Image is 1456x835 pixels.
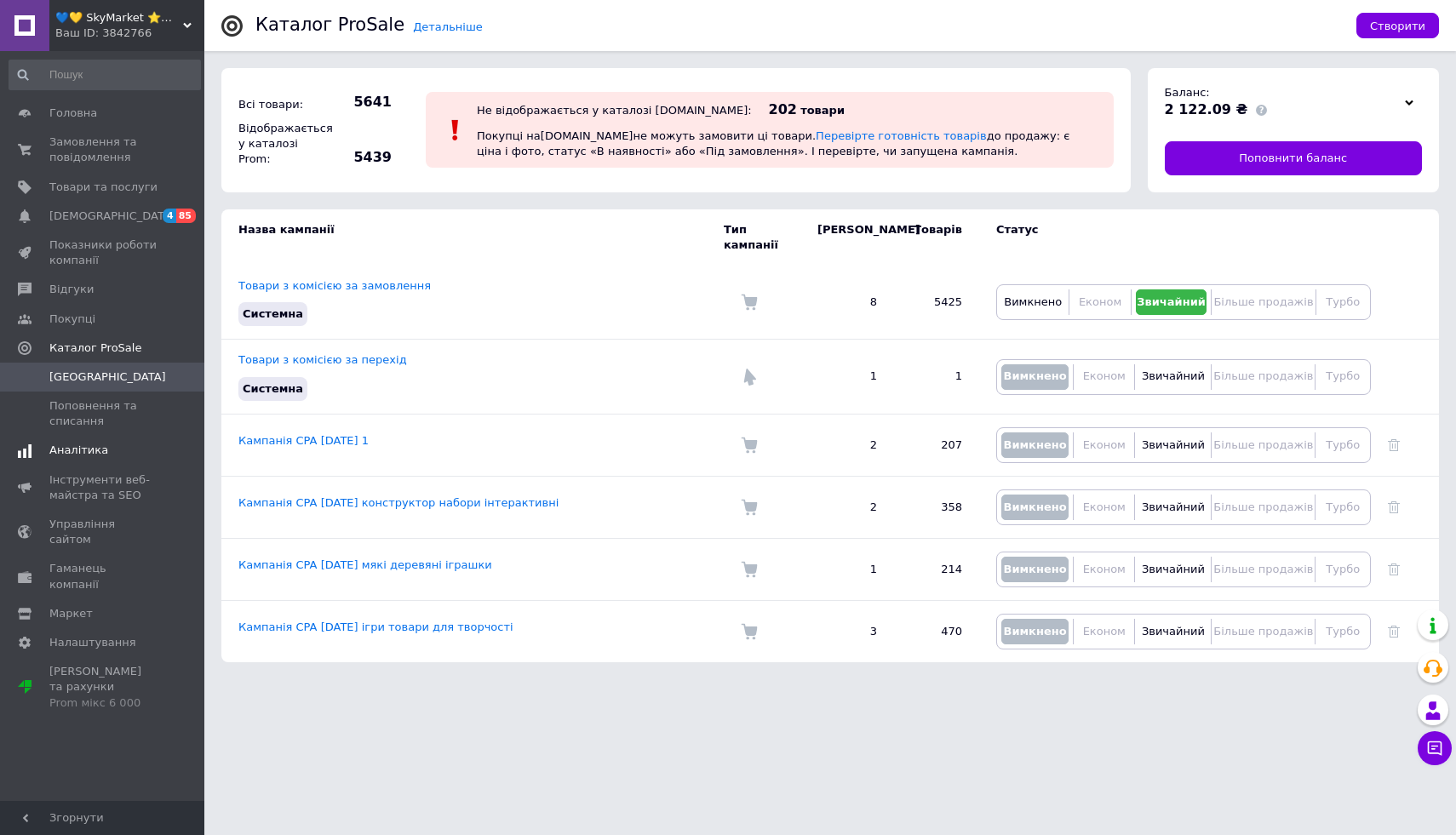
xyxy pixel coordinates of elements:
[1216,619,1310,644] button: Більше продажів
[1326,369,1360,382] span: Турбо
[1001,289,1064,315] button: Вимкнено
[1326,563,1360,575] span: Турбо
[1418,731,1452,765] button: Чат з покупцем
[1142,625,1205,638] span: Звичайний
[816,129,987,142] a: Перевірте готовність товарів
[1003,438,1066,451] span: Вимкнено
[894,266,979,340] td: 5425
[477,129,1069,157] span: Покупці на [DOMAIN_NAME] не можуть замовити ці товари. до продажу: є ціна і фото, статус «В наявн...
[1003,500,1066,513] span: Вимкнено
[1078,495,1130,520] button: Економ
[1074,289,1126,315] button: Економ
[1320,364,1366,390] button: Турбо
[1136,289,1207,315] button: Звичайний
[1142,438,1205,451] span: Звичайний
[1079,295,1121,308] span: Економ
[1388,500,1400,513] a: Видалити
[1213,295,1313,308] span: Більше продажів
[1213,438,1313,451] span: Більше продажів
[1078,619,1130,644] button: Економ
[1320,432,1366,458] button: Турбо
[1083,369,1126,382] span: Економ
[800,340,894,414] td: 1
[1320,557,1366,582] button: Турбо
[49,180,158,195] span: Товари та послуги
[49,209,175,224] span: [DEMOGRAPHIC_DATA]
[238,621,513,633] a: Кампанія CPA [DATE] ігри товари для творчості
[176,209,196,223] span: 85
[1388,438,1400,451] a: Видалити
[1216,364,1310,390] button: Більше продажів
[1165,141,1423,175] a: Поповнити баланс
[1142,563,1205,575] span: Звичайний
[1320,495,1366,520] button: Турбо
[1003,563,1066,575] span: Вимкнено
[221,209,724,266] td: Назва кампанії
[1001,557,1069,582] button: Вимкнено
[1078,364,1130,390] button: Економ
[1139,495,1207,520] button: Звичайний
[1083,563,1126,575] span: Економ
[800,414,894,476] td: 2
[49,237,158,268] span: Показники роботи компанії
[769,101,797,117] span: 202
[1356,13,1439,38] button: Створити
[1326,438,1360,451] span: Турбо
[741,623,758,640] img: Комісія за замовлення
[477,104,752,117] div: Не відображається у каталозі [DOMAIN_NAME]:
[234,117,328,172] div: Відображається у каталозі Prom:
[332,93,392,112] span: 5641
[49,606,93,621] span: Маркет
[238,434,369,447] a: Кампанія CPA [DATE] 1
[332,148,392,167] span: 5439
[1213,500,1313,513] span: Більше продажів
[1213,563,1313,575] span: Більше продажів
[49,312,95,327] span: Покупці
[1213,369,1313,382] span: Більше продажів
[800,476,894,538] td: 2
[234,93,328,117] div: Всі товари:
[800,538,894,600] td: 1
[1083,438,1126,451] span: Економ
[49,472,158,503] span: Інструменти веб-майстра та SEO
[49,398,158,429] span: Поповнення та списання
[443,117,468,143] img: :exclamation:
[1239,151,1347,166] span: Поповнити баланс
[49,443,108,458] span: Аналітика
[49,517,158,547] span: Управління сайтом
[238,353,407,366] a: Товари з комісією за перехід
[1001,619,1069,644] button: Вимкнено
[800,104,845,117] span: товари
[55,26,204,41] div: Ваш ID: 3842766
[1004,295,1062,308] span: Вимкнено
[49,134,158,165] span: Замовлення та повідомлення
[163,209,176,223] span: 4
[1370,20,1425,32] span: Створити
[49,106,97,121] span: Головна
[238,496,559,509] a: Кампанія CPA [DATE] конструктор набори інтерактивні
[49,282,94,297] span: Відгуки
[894,476,979,538] td: 358
[1216,289,1310,315] button: Більше продажів
[49,695,158,711] div: Prom мікс 6 000
[1142,369,1205,382] span: Звичайний
[1083,625,1126,638] span: Економ
[243,307,303,320] span: Системна
[1001,495,1069,520] button: Вимкнено
[1139,432,1207,458] button: Звичайний
[741,499,758,516] img: Комісія за замовлення
[800,266,894,340] td: 8
[49,340,141,356] span: Каталог ProSale
[800,209,894,266] td: [PERSON_NAME]
[1142,500,1205,513] span: Звичайний
[1078,432,1130,458] button: Економ
[55,10,183,26] span: 💙💛 SkyMarket ⭐️⭐️⭐️⭐️⭐️
[1003,625,1066,638] span: Вимкнено
[894,209,979,266] td: Товарів
[741,369,758,386] img: Комісія за перехід
[238,279,431,292] a: Товари з комісією за замовлення
[1139,557,1207,582] button: Звичайний
[49,561,158,592] span: Гаманець компанії
[894,538,979,600] td: 214
[1388,563,1400,575] a: Видалити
